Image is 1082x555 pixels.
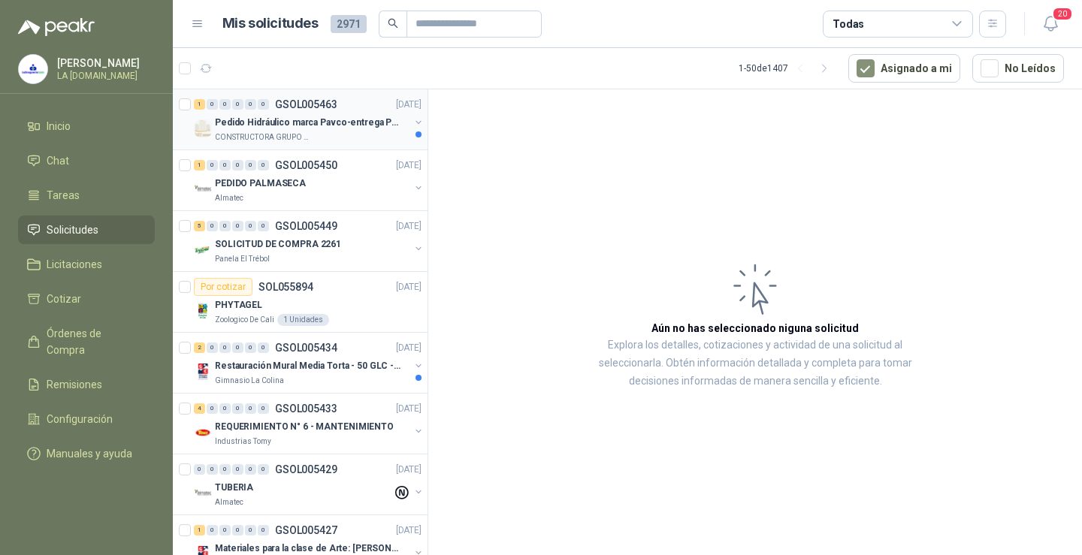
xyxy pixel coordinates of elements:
div: 0 [245,464,256,475]
div: 0 [245,99,256,110]
p: REQUERIMIENTO N° 6 - MANTENIMIENTO [215,420,394,434]
p: Restauración Mural Media Torta - 50 GLC - URGENTE [215,359,402,373]
a: Licitaciones [18,250,155,279]
div: 0 [232,525,243,535]
span: Remisiones [47,376,102,393]
p: [PERSON_NAME] [57,58,151,68]
div: 2 [194,342,205,353]
p: Gimnasio La Colina [215,375,284,387]
span: Inicio [47,118,71,134]
button: 20 [1037,11,1064,38]
p: SOLICITUD DE COMPRA 2261 [215,237,341,252]
img: Logo peakr [18,18,95,36]
div: 0 [207,464,218,475]
div: 0 [245,403,256,414]
span: Órdenes de Compra [47,325,141,358]
div: 1 [194,525,205,535]
a: Tareas [18,181,155,210]
a: Por cotizarSOL055894[DATE] Company LogoPHYTAGELZoologico De Cali1 Unidades [173,272,428,333]
div: 0 [258,221,269,231]
p: [DATE] [396,463,422,477]
span: 2971 [331,15,367,33]
img: Company Logo [194,180,212,198]
div: 0 [232,99,243,110]
a: Manuales y ayuda [18,439,155,468]
p: SOL055894 [258,282,313,292]
p: Pedido Hidráulico marca Pavco-entrega Popayán [215,116,402,130]
p: GSOL005427 [275,525,337,535]
img: Company Logo [19,55,47,83]
h3: Aún no has seleccionado niguna solicitud [651,320,859,336]
p: GSOL005429 [275,464,337,475]
div: 0 [232,403,243,414]
p: Almatec [215,192,243,204]
a: 0 0 0 0 0 0 GSOL005429[DATE] Company LogoTUBERIAAlmatec [194,460,425,508]
p: [DATE] [396,341,422,355]
span: 20 [1052,7,1073,21]
div: 0 [207,221,218,231]
div: 0 [258,464,269,475]
div: 0 [219,99,231,110]
div: 0 [245,525,256,535]
span: Licitaciones [47,256,102,273]
div: 0 [258,342,269,353]
img: Company Logo [194,119,212,137]
p: GSOL005433 [275,403,337,414]
div: 0 [219,464,231,475]
p: PEDIDO PALMASECA [215,176,306,191]
div: Todas [833,16,864,32]
span: Solicitudes [47,222,98,238]
div: 1 Unidades [277,314,329,326]
p: [DATE] [396,158,422,173]
p: CONSTRUCTORA GRUPO FIP [215,131,310,143]
div: 0 [207,342,218,353]
p: Explora los detalles, cotizaciones y actividad de una solicitud al seleccionarla. Obtén informaci... [579,336,932,391]
p: GSOL005434 [275,342,337,353]
div: 0 [258,525,269,535]
div: 1 [194,99,205,110]
a: Cotizar [18,285,155,313]
div: 0 [258,160,269,170]
div: 4 [194,403,205,414]
span: Tareas [47,187,80,204]
div: 5 [194,221,205,231]
button: Asignado a mi [848,54,960,83]
img: Company Logo [194,302,212,320]
div: 0 [232,464,243,475]
p: Industrias Tomy [215,436,271,448]
p: Zoologico De Cali [215,314,274,326]
span: Cotizar [47,291,81,307]
div: 0 [258,403,269,414]
p: GSOL005449 [275,221,337,231]
p: LA [DOMAIN_NAME] [57,71,151,80]
p: TUBERIA [215,481,253,495]
a: 2 0 0 0 0 0 GSOL005434[DATE] Company LogoRestauración Mural Media Torta - 50 GLC - URGENTEGimnasi... [194,339,425,387]
img: Company Logo [194,363,212,381]
a: Órdenes de Compra [18,319,155,364]
p: [DATE] [396,280,422,294]
span: Configuración [47,411,113,427]
div: 0 [219,403,231,414]
img: Company Logo [194,241,212,259]
a: Chat [18,146,155,175]
div: 1 [194,160,205,170]
p: PHYTAGEL [215,298,262,312]
div: 0 [245,221,256,231]
p: [DATE] [396,523,422,538]
a: Configuración [18,405,155,433]
div: 0 [207,99,218,110]
span: Manuales y ayuda [47,445,132,462]
p: GSOL005450 [275,160,337,170]
div: 0 [258,99,269,110]
p: GSOL005463 [275,99,337,110]
p: [DATE] [396,402,422,416]
div: 0 [194,464,205,475]
h1: Mis solicitudes [222,13,319,35]
div: Por cotizar [194,278,252,296]
a: Solicitudes [18,216,155,244]
div: 0 [219,160,231,170]
div: 0 [232,342,243,353]
p: Almatec [215,496,243,508]
span: search [388,18,398,29]
img: Company Logo [194,484,212,502]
